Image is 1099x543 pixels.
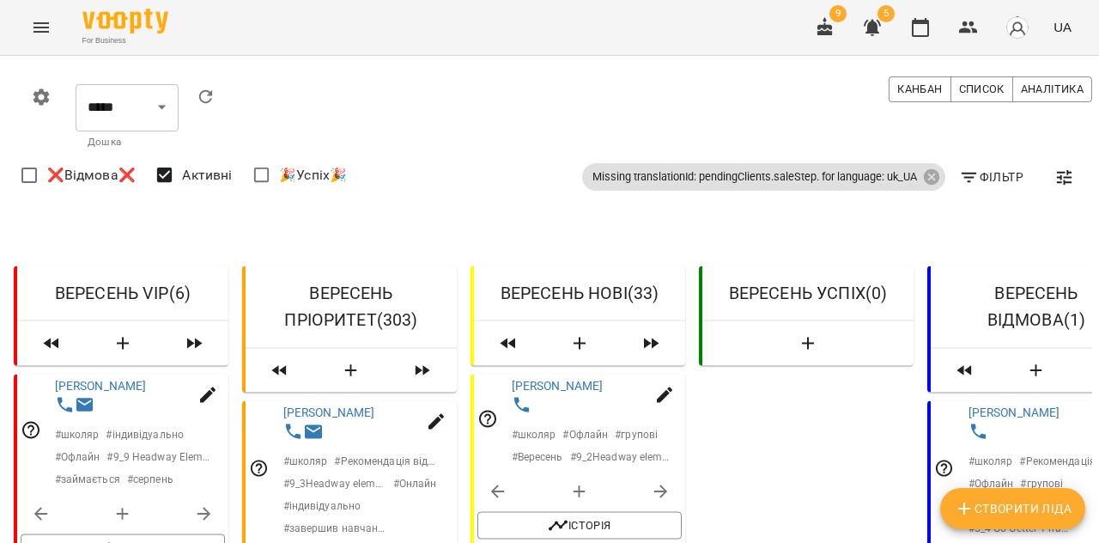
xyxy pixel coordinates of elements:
p: # серпень [127,472,173,487]
p: Дошка [88,134,167,151]
button: Канбан [889,76,950,102]
span: Аналітика [1021,80,1084,99]
svg: Відповідальний співробітник не заданий [249,458,270,479]
p: # займається [55,472,120,487]
p: # групові [615,427,658,442]
span: Створити Ліда [954,498,1072,519]
svg: Відповідальний співробітник не заданий [477,409,498,430]
button: Menu [21,7,62,48]
p: # 9_9 Headway Elementary comparativessuperlatives [106,449,209,465]
span: Список [959,80,1005,99]
button: Створити Ліда [709,328,907,359]
p: # Офлайн [55,449,100,465]
span: 🎉Успіх🎉 [279,165,347,186]
span: Пересунути лідів з колонки [395,356,450,387]
span: Missing translationId: pendingClients.saleStep. for language: uk_UA [582,169,927,185]
p: # Онлайн [393,476,437,491]
button: Історія [477,512,682,540]
button: Створити Ліда [86,328,160,359]
a: [PERSON_NAME] [55,379,147,393]
span: Пересунути лідів з колонки [167,328,222,359]
button: Фільтр [952,162,1030,192]
span: Канбан [897,80,942,99]
h6: ВЕРЕСЕНЬ УСПІХ ( 0 ) [716,280,900,307]
div: Missing translationId: pendingClients.saleStep. for language: uk_UA [582,163,945,191]
a: [PERSON_NAME] [512,379,604,393]
p: # Рекомендація від друзів знайомих тощо [334,454,437,469]
p: # 9_3Headway elementary Pr S [283,476,386,491]
span: Пересунути лідів з колонки [24,328,79,359]
span: 5 [877,5,895,22]
p: # завершив навчання [283,521,386,536]
p: # школяр [968,454,1013,469]
a: [PERSON_NAME] [283,406,375,419]
button: Створити Ліда [543,328,616,359]
p: # 9_2Headway elementary present simple [570,449,673,465]
p: # школяр [283,454,328,469]
svg: Відповідальний співробітник не заданий [934,458,955,479]
span: ❌Відмова❌ [47,165,136,186]
span: For Business [82,35,168,46]
h6: ВЕРЕСЕНЬ НОВІ ( 33 ) [488,280,671,307]
img: Voopty Logo [82,9,168,34]
span: Пересунути лідів з колонки [252,356,307,387]
p: # групові [1020,476,1063,491]
span: 9 [829,5,847,22]
h6: ВЕРЕСЕНЬ VIP ( 6 ) [31,280,215,307]
button: UA [1047,11,1078,43]
span: Пересунути лідів з колонки [481,328,536,359]
span: Історія [486,516,673,536]
p: # Офлайн [562,427,608,442]
p: # Вересень [512,449,563,465]
span: Фільтр [959,167,1023,187]
a: [PERSON_NAME] [968,406,1060,419]
span: Пересунути лідів з колонки [623,328,678,359]
span: UA [1053,18,1072,36]
svg: Відповідальний співробітник не заданий [21,420,41,441]
button: Створити Ліда [940,488,1085,529]
p: # Офлайн [968,476,1014,491]
button: Створити Ліда [999,356,1073,387]
p: # індивідуально [283,498,361,514]
span: Активні [182,165,232,186]
span: Пересунути лідів з колонки [938,356,993,387]
p: # школяр [512,427,556,442]
button: Аналітика [1012,76,1092,102]
p: # 5_4 Go Getter 1 have got [968,521,1072,536]
p: # індивідуально [106,427,184,442]
button: Створити Ліда [314,356,388,387]
img: avatar_s.png [1005,15,1029,40]
h6: ВЕРЕСЕНЬ ПРІОРИТЕТ ( 303 ) [259,280,443,334]
p: # школяр [55,427,100,442]
button: Список [950,76,1013,102]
